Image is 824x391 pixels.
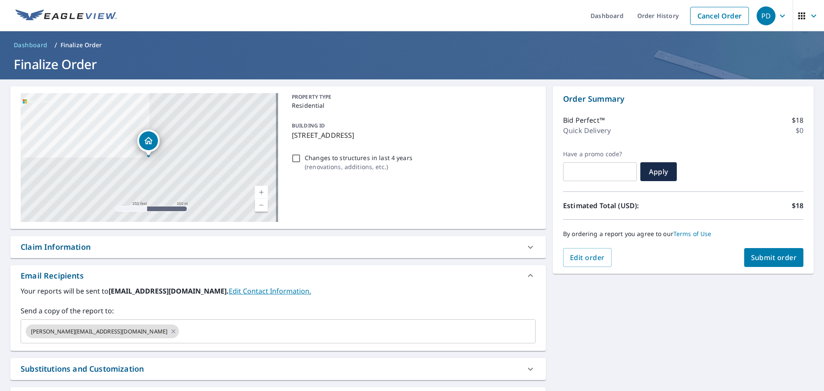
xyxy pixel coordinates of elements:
[10,38,51,52] a: Dashboard
[796,125,803,136] p: $0
[563,200,683,211] p: Estimated Total (USD):
[640,162,677,181] button: Apply
[292,130,532,140] p: [STREET_ADDRESS]
[10,265,546,286] div: Email Recipients
[109,286,229,296] b: [EMAIL_ADDRESS][DOMAIN_NAME].
[292,122,325,129] p: BUILDING ID
[137,130,160,156] div: Dropped pin, building 1, Residential property, 1820 W 10th St Riviera Beach, FL 33404
[563,248,612,267] button: Edit order
[792,200,803,211] p: $18
[563,230,803,238] p: By ordering a report you agree to our
[10,38,814,52] nav: breadcrumb
[744,248,804,267] button: Submit order
[690,7,749,25] a: Cancel Order
[21,270,84,282] div: Email Recipients
[21,363,144,375] div: Substitutions and Customization
[10,358,546,380] div: Substitutions and Customization
[55,40,57,50] li: /
[563,125,611,136] p: Quick Delivery
[751,253,797,262] span: Submit order
[21,241,91,253] div: Claim Information
[647,167,670,176] span: Apply
[255,186,268,199] a: Current Level 17, Zoom In
[26,324,179,338] div: [PERSON_NAME][EMAIL_ADDRESS][DOMAIN_NAME]
[61,41,102,49] p: Finalize Order
[292,93,532,101] p: PROPERTY TYPE
[14,41,48,49] span: Dashboard
[292,101,532,110] p: Residential
[229,286,311,296] a: EditContactInfo
[563,115,605,125] p: Bid Perfect™
[21,286,536,296] label: Your reports will be sent to
[305,162,412,171] p: ( renovations, additions, etc. )
[10,236,546,258] div: Claim Information
[757,6,776,25] div: PD
[563,150,637,158] label: Have a promo code?
[15,9,117,22] img: EV Logo
[26,327,173,336] span: [PERSON_NAME][EMAIL_ADDRESS][DOMAIN_NAME]
[21,306,536,316] label: Send a copy of the report to:
[792,115,803,125] p: $18
[570,253,605,262] span: Edit order
[673,230,712,238] a: Terms of Use
[563,93,803,105] p: Order Summary
[305,153,412,162] p: Changes to structures in last 4 years
[255,199,268,212] a: Current Level 17, Zoom Out
[10,55,814,73] h1: Finalize Order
